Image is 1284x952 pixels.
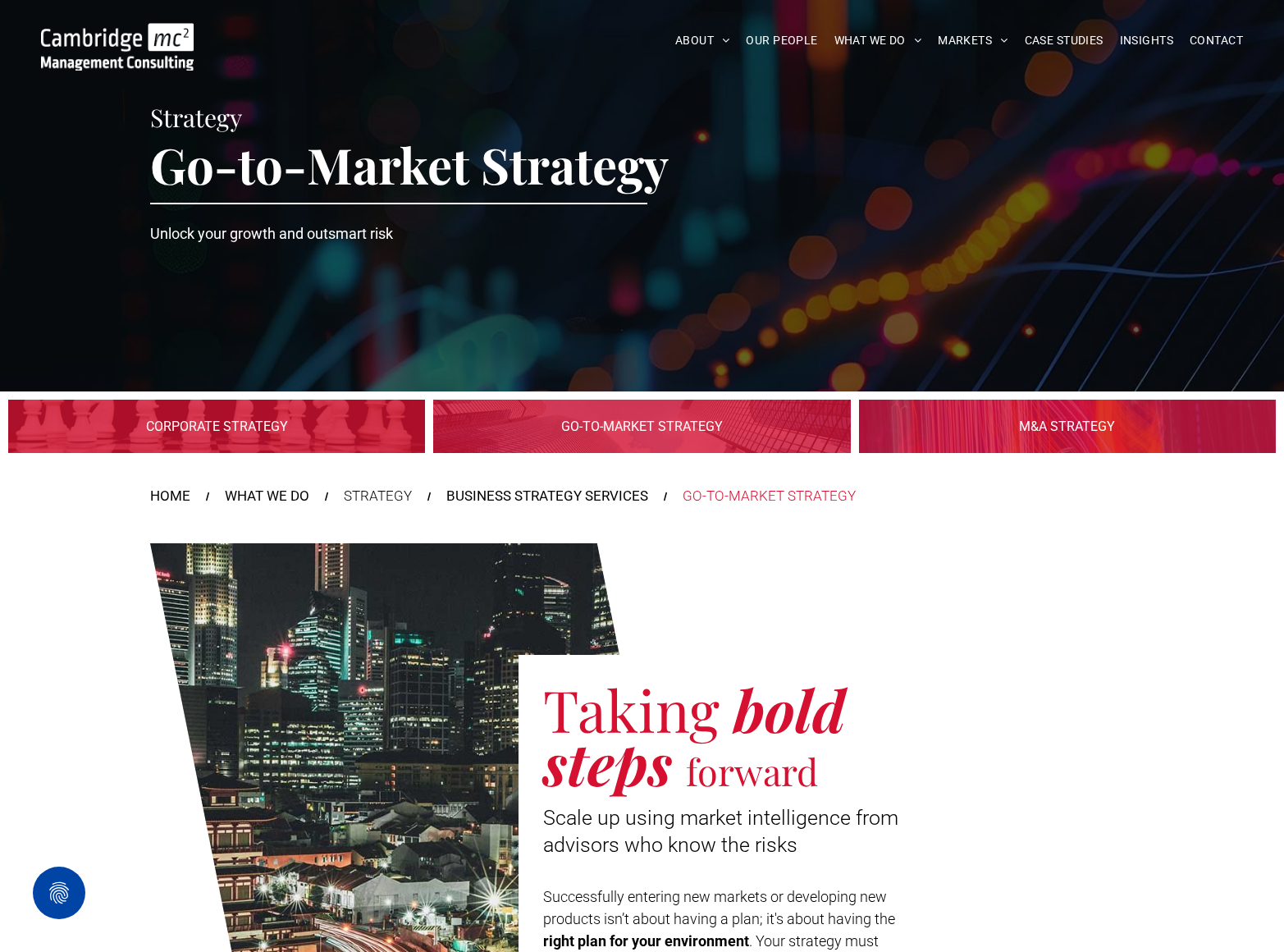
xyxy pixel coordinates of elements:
[738,28,825,53] a: OUR PEOPLE
[686,746,818,795] span: forward
[1181,28,1251,53] a: CONTACT
[344,486,412,507] div: STRATEGY
[41,25,194,43] a: Your Business Transformed | Cambridge Management Consulting
[150,225,393,242] span: Unlock your growth and outsmart risk
[930,28,1016,53] a: MARKETS
[150,101,242,134] span: Strategy
[150,486,190,507] a: HOME
[859,400,1276,453] a: Digital Infrastructure | M&A Strategy | Cambridge Management Consulting
[543,932,749,950] strong: right plan for your environment
[225,486,309,507] a: WHAT WE DO
[150,131,669,197] span: Go-to-Market Strategy
[543,806,898,857] span: Scale up using market intelligence from advisors who know the risks
[150,486,1135,507] nav: Breadcrumbs
[446,486,648,507] a: BUSINESS STRATEGY SERVICES
[433,400,850,453] a: Digital Infrastructure | Go-to-Market Strategy | Cambridge Management Consulting
[683,486,856,507] div: GO-TO-MARKET STRATEGY
[1112,28,1181,53] a: INSIGHTS
[8,400,425,453] a: Digital Infrastructure | Corporate Strategy | Cambridge Management Consulting
[543,671,846,801] span: bold steps
[826,28,930,53] a: WHAT WE DO
[543,671,720,748] span: Taking
[1017,28,1112,53] a: CASE STUDIES
[41,23,194,71] img: Go to Homepage
[667,28,738,53] a: ABOUT
[543,888,895,927] span: Successfully entering new markets or developing new products isn’t about having a plan; it's abou...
